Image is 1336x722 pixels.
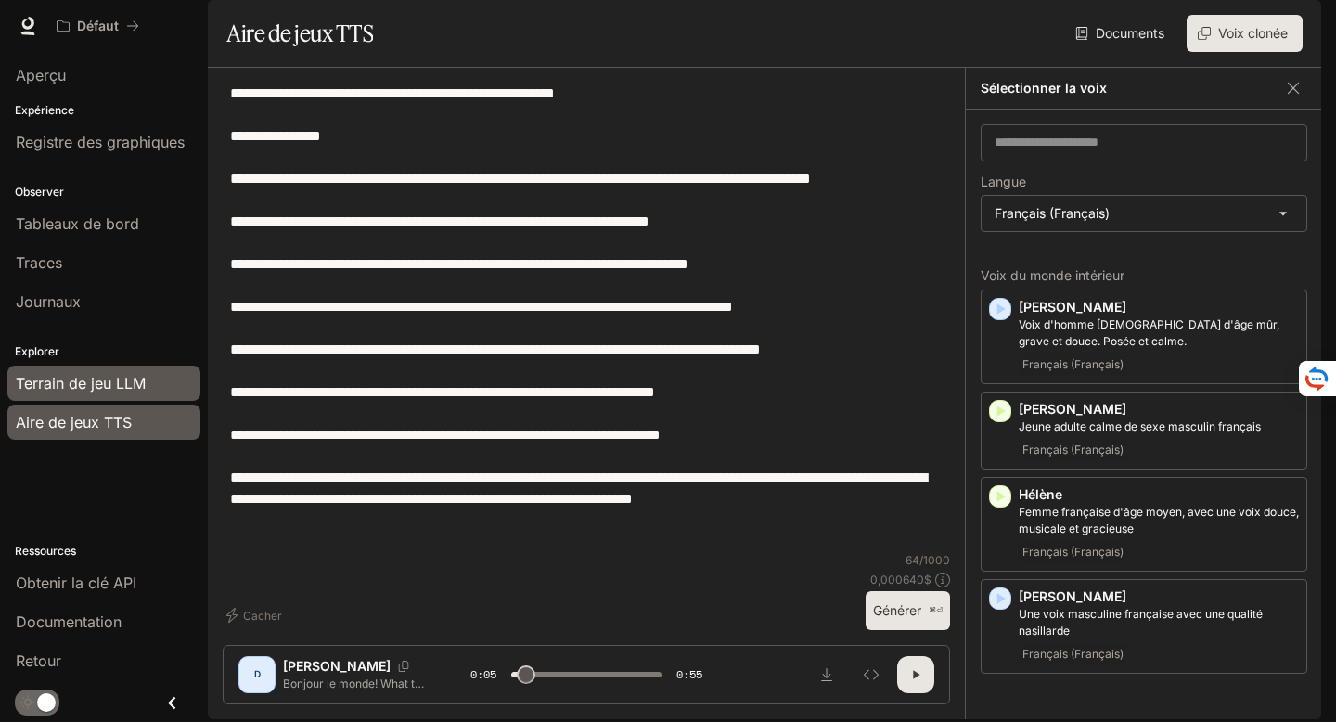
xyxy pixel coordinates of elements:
[1022,357,1124,371] font: Français (Français)
[919,553,923,567] font: /
[929,606,943,614] font: ⌘⏎
[906,553,919,567] font: 64
[1022,443,1124,457] font: Français (Français)
[1019,419,1261,433] font: Jeune adulte calme de sexe masculin français
[226,19,373,47] font: Aire de jeux TTS
[1019,606,1299,639] p: Une voix masculine française avec une qualité nasillarde
[1019,504,1299,537] p: Femme française d'âge moyen, avec une voix douce, musicale et gracieuse
[853,656,890,693] button: Inspecter
[1019,588,1126,604] font: [PERSON_NAME]
[1096,25,1164,41] font: Documents
[223,600,289,630] button: Cacher
[1022,647,1124,661] font: Français (Français)
[1019,401,1126,417] font: [PERSON_NAME]
[924,573,931,587] font: $
[981,267,1124,283] font: Voix du monde intérieur
[1019,317,1279,348] font: Voix d'homme [DEMOGRAPHIC_DATA] d'âge mûr, grave et douce. Posée et calme.
[1022,545,1124,559] font: Français (Français)
[470,666,496,682] font: 0:05
[1019,505,1299,535] font: Femme française d'âge moyen, avec une voix douce, musicale et gracieuse
[873,602,921,618] font: Générer
[1019,316,1299,350] p: Voix d'homme français d'âge mûr, grave et douce. Posée et calme.
[283,658,391,674] font: [PERSON_NAME]
[77,18,119,33] font: Défaut
[1019,299,1126,315] font: [PERSON_NAME]
[1187,15,1303,52] button: Voix clonée
[982,196,1306,231] div: Français (Français)
[923,553,950,567] font: 1000
[243,609,282,623] font: Cacher
[1019,419,1299,435] p: Jeune adulte calme de sexe masculin français
[1218,25,1288,41] font: Voix clonée
[391,661,417,672] button: Copier l'identifiant vocal
[1019,486,1062,502] font: Hélène
[1019,607,1263,638] font: Une voix masculine française avec une qualité nasillarde
[1072,15,1172,52] a: Documents
[995,205,1110,221] font: Français (Français)
[866,591,950,629] button: Générer⌘⏎
[48,7,148,45] button: Tous les espaces de travail
[808,656,845,693] button: Télécharger l'audio
[254,668,261,679] font: D
[870,573,924,587] font: 0,000640
[981,174,1026,189] font: Langue
[676,666,702,682] font: 0:55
